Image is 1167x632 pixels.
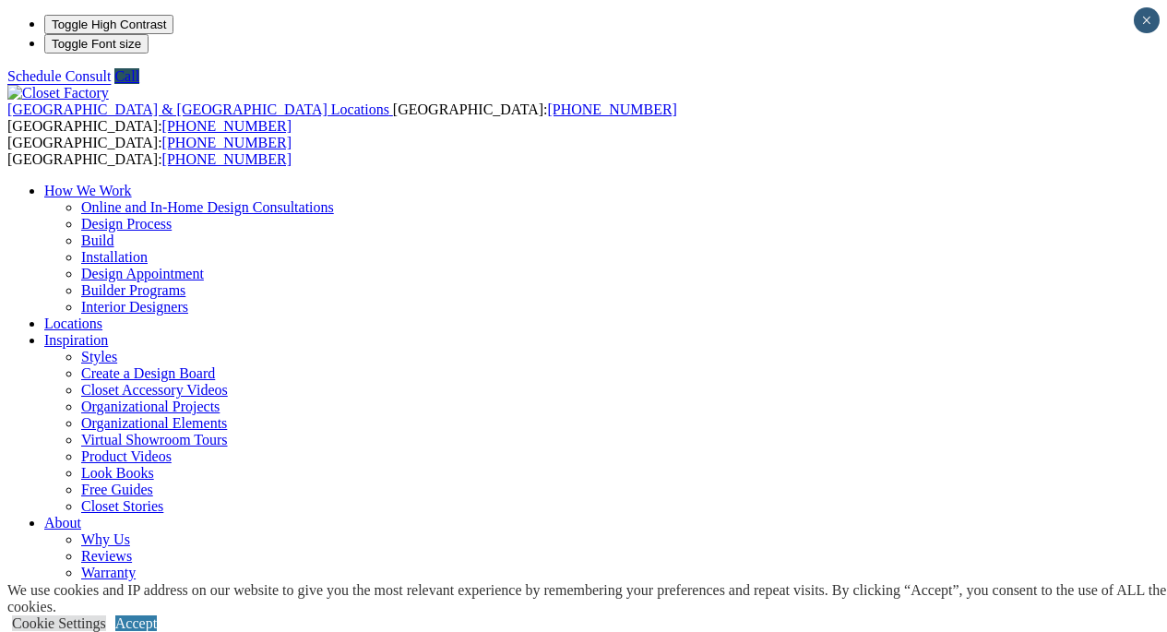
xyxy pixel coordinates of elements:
a: Reviews [81,548,132,564]
span: Toggle Font size [52,37,141,51]
a: Why Us [81,531,130,547]
a: Free Guides [81,482,153,497]
a: Builder Programs [81,282,185,298]
a: Design Appointment [81,266,204,281]
a: Virtual Showroom Tours [81,432,228,447]
a: How We Work [44,183,132,198]
a: Closet Stories [81,498,163,514]
a: [PHONE_NUMBER] [547,101,676,117]
a: Styles [81,349,117,364]
a: Online and In-Home Design Consultations [81,199,334,215]
button: Toggle High Contrast [44,15,173,34]
a: [PHONE_NUMBER] [162,118,292,134]
a: Warranty [81,565,136,580]
a: Design Process [81,216,172,232]
img: Closet Factory [7,85,109,101]
a: Closet Accessory Videos [81,382,228,398]
a: About [44,515,81,531]
a: [PHONE_NUMBER] [162,135,292,150]
button: Toggle Font size [44,34,149,54]
a: Organizational Elements [81,415,227,431]
a: Call [114,68,139,84]
span: [GEOGRAPHIC_DATA]: [GEOGRAPHIC_DATA]: [7,135,292,167]
a: Organizational Projects [81,399,220,414]
a: Interior Designers [81,299,188,315]
a: Sustainability [81,581,162,597]
a: Product Videos [81,448,172,464]
a: Cookie Settings [12,615,106,631]
a: Build [81,233,114,248]
span: [GEOGRAPHIC_DATA]: [GEOGRAPHIC_DATA]: [7,101,677,134]
button: Close [1134,7,1160,33]
a: Inspiration [44,332,108,348]
a: Accept [115,615,157,631]
a: Create a Design Board [81,365,215,381]
a: [PHONE_NUMBER] [162,151,292,167]
a: [GEOGRAPHIC_DATA] & [GEOGRAPHIC_DATA] Locations [7,101,393,117]
span: Toggle High Contrast [52,18,166,31]
div: We use cookies and IP address on our website to give you the most relevant experience by remember... [7,582,1167,615]
span: [GEOGRAPHIC_DATA] & [GEOGRAPHIC_DATA] Locations [7,101,389,117]
a: Schedule Consult [7,68,111,84]
a: Look Books [81,465,154,481]
a: Locations [44,316,102,331]
a: Installation [81,249,148,265]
